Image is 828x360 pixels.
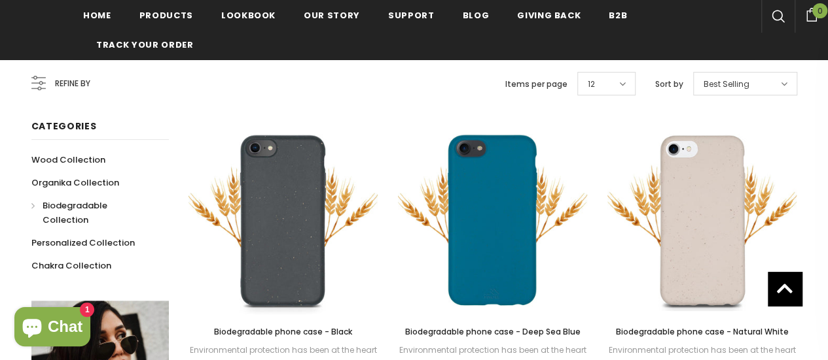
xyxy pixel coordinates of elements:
[517,9,581,22] span: Giving back
[588,78,595,91] span: 12
[812,3,827,18] span: 0
[96,29,193,59] a: Track your order
[704,78,749,91] span: Best Selling
[10,307,94,350] inbox-online-store-chat: Shopify online store chat
[31,237,135,249] span: Personalized Collection
[31,176,119,189] span: Organika Collection
[31,148,105,171] a: Wood Collection
[31,231,135,254] a: Personalized Collection
[388,9,435,22] span: support
[31,259,111,272] span: Chakra Collection
[214,326,352,337] span: Biodegradable phone case - Black
[609,9,627,22] span: B2B
[31,120,97,133] span: Categories
[398,325,588,339] a: Biodegradable phone case - Deep Sea Blue
[304,9,360,22] span: Our Story
[405,326,580,337] span: Biodegradable phone case - Deep Sea Blue
[655,78,683,91] label: Sort by
[55,76,90,91] span: Refine by
[31,254,111,277] a: Chakra Collection
[31,154,105,166] span: Wood Collection
[221,9,276,22] span: Lookbook
[43,199,107,226] span: Biodegradable Collection
[505,78,567,91] label: Items per page
[31,194,154,231] a: Biodegradable Collection
[139,9,193,22] span: Products
[462,9,489,22] span: Blog
[795,6,828,22] a: 0
[96,39,193,51] span: Track your order
[615,326,788,337] span: Biodegradable phone case - Natural White
[31,171,119,194] a: Organika Collection
[189,325,378,339] a: Biodegradable phone case - Black
[83,9,111,22] span: Home
[607,325,797,339] a: Biodegradable phone case - Natural White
